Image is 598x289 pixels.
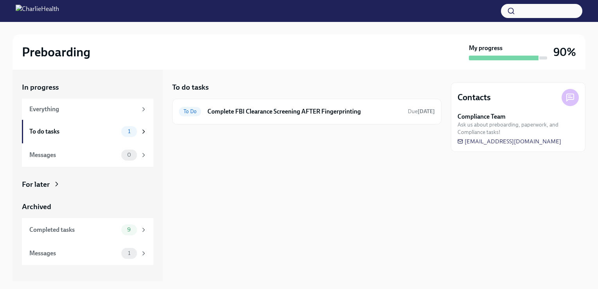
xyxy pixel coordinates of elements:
a: Everything [22,99,153,120]
span: To Do [179,108,201,114]
div: Messages [29,249,118,258]
span: 1 [123,128,135,134]
div: To do tasks [29,127,118,136]
a: To do tasks1 [22,120,153,143]
h2: Preboarding [22,44,90,60]
h3: 90% [553,45,576,59]
a: [EMAIL_ADDRESS][DOMAIN_NAME] [458,137,561,145]
strong: [DATE] [418,108,435,115]
h4: Contacts [458,92,491,103]
strong: Compliance Team [458,112,506,121]
div: Completed tasks [29,226,118,234]
div: Messages [29,151,118,159]
span: 9 [122,227,135,233]
span: September 8th, 2025 09:00 [408,108,435,115]
a: Completed tasks9 [22,218,153,242]
a: To DoComplete FBI Clearance Screening AFTER FingerprintingDue[DATE] [179,105,435,118]
h6: Complete FBI Clearance Screening AFTER Fingerprinting [207,107,402,116]
h5: To do tasks [172,82,209,92]
span: 1 [123,250,135,256]
a: For later [22,179,153,190]
a: Messages1 [22,242,153,265]
img: CharlieHealth [16,5,59,17]
strong: My progress [469,44,503,52]
a: Archived [22,202,153,212]
a: Messages0 [22,143,153,167]
a: In progress [22,82,153,92]
span: Ask us about preboarding, paperwork, and Compliance tasks! [458,121,579,136]
div: Everything [29,105,137,114]
span: Due [408,108,435,115]
span: 0 [122,152,136,158]
div: For later [22,179,50,190]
